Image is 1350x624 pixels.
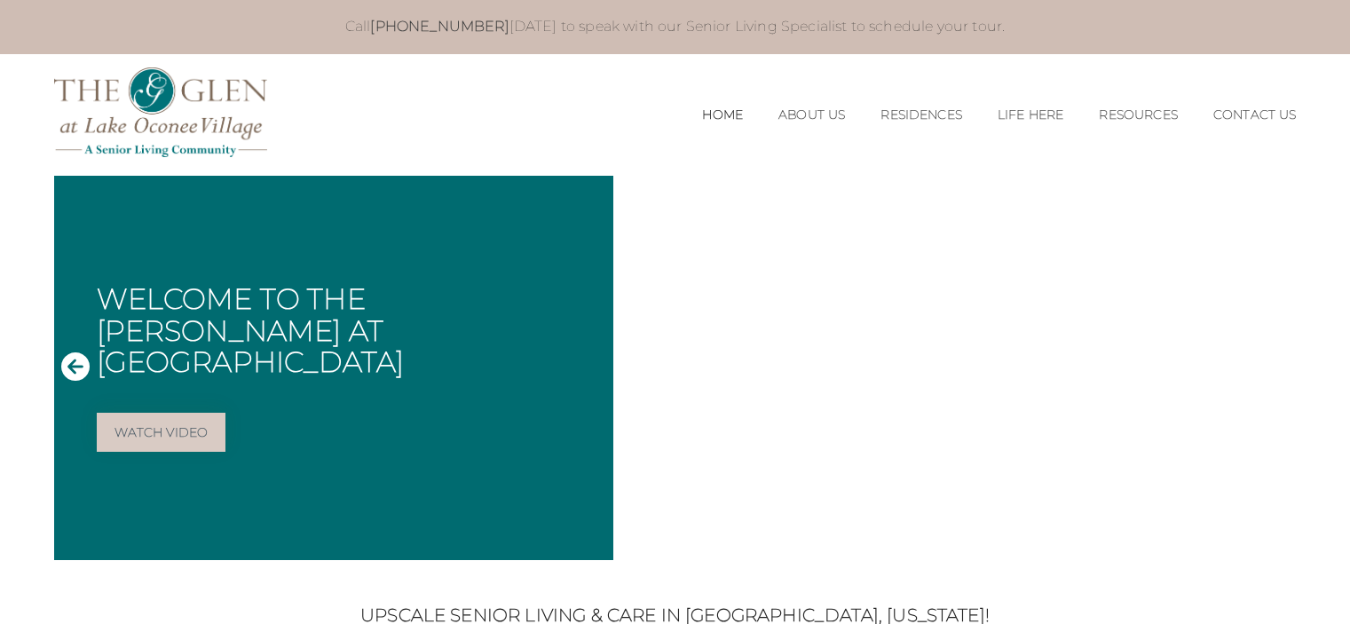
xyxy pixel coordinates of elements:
button: Next Slide [1261,351,1290,384]
div: Slide 1 of 1 [54,176,1297,560]
a: Life Here [998,107,1063,122]
a: Residences [880,107,962,122]
a: Resources [1099,107,1177,122]
a: Watch Video [97,413,226,452]
a: Home [702,107,743,122]
a: [PHONE_NUMBER] [370,18,509,35]
a: About Us [778,107,845,122]
iframe: Embedded Vimeo Video [613,176,1297,560]
p: Call [DATE] to speak with our Senior Living Specialist to schedule your tour. [85,18,1265,36]
h1: Welcome to The [PERSON_NAME] at [GEOGRAPHIC_DATA] [97,283,599,377]
a: Contact Us [1213,107,1297,122]
img: The Glen Lake Oconee Home [54,67,267,157]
